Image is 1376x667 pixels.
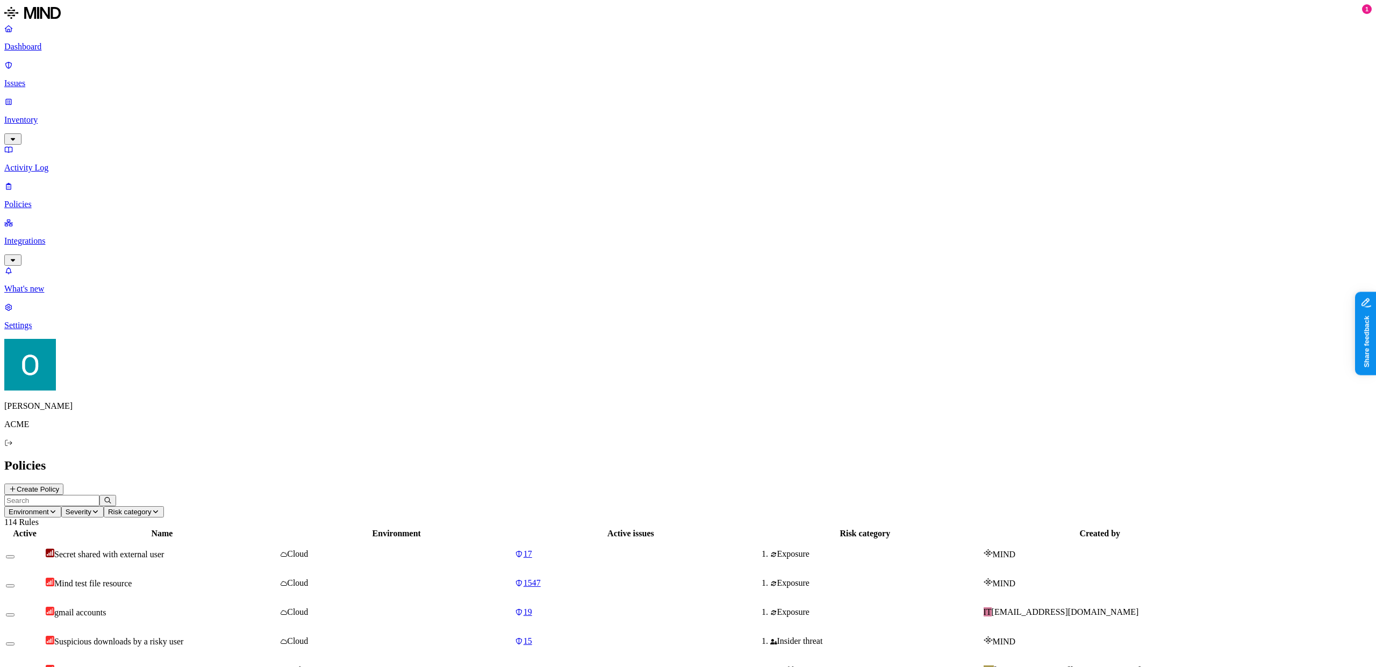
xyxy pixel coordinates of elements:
[4,42,1372,52] p: Dashboard
[4,60,1372,88] a: Issues
[4,284,1372,294] p: What's new
[54,550,164,559] span: Secret shared with external user
[4,484,63,495] button: Create Policy
[4,97,1372,143] a: Inventory
[984,636,993,644] img: mind-logo-icon.svg
[984,607,992,616] span: IT
[770,607,981,617] div: Exposure
[4,420,1372,429] p: ACME
[1362,4,1372,14] div: 1
[4,302,1372,330] a: Settings
[515,607,747,617] a: 19
[4,4,1372,24] a: MIND
[46,578,54,586] img: severity-high.svg
[984,529,1217,538] div: Created by
[46,607,54,615] img: severity-high.svg
[993,637,1016,646] span: MIND
[4,339,56,391] img: Ofir Englard
[4,266,1372,294] a: What's new
[4,115,1372,125] p: Inventory
[287,549,308,558] span: Cloud
[515,578,747,588] a: 1547
[984,578,993,586] img: mind-logo-icon.svg
[515,636,747,646] a: 15
[287,636,308,645] span: Cloud
[4,4,61,22] img: MIND
[524,636,532,645] span: 15
[993,550,1016,559] span: MIND
[524,578,541,587] span: 1547
[54,579,132,588] span: Mind test file resource
[749,529,981,538] div: Risk category
[66,508,91,516] span: Severity
[46,529,278,538] div: Name
[287,578,308,587] span: Cloud
[54,608,106,617] span: gmail accounts
[770,636,981,646] div: Insider threat
[4,163,1372,173] p: Activity Log
[984,549,993,557] img: mind-logo-icon.svg
[524,549,532,558] span: 17
[4,495,99,506] input: Search
[524,607,532,616] span: 19
[4,517,39,527] span: 114 Rules
[4,458,1372,473] h2: Policies
[281,529,513,538] div: Environment
[46,636,54,644] img: severity-high.svg
[4,24,1372,52] a: Dashboard
[4,218,1372,264] a: Integrations
[4,200,1372,209] p: Policies
[770,549,981,559] div: Exposure
[515,549,747,559] a: 17
[4,79,1372,88] p: Issues
[108,508,152,516] span: Risk category
[4,236,1372,246] p: Integrations
[993,579,1016,588] span: MIND
[9,508,49,516] span: Environment
[46,549,54,557] img: severity-critical.svg
[6,529,44,538] div: Active
[4,145,1372,173] a: Activity Log
[515,529,747,538] div: Active issues
[4,321,1372,330] p: Settings
[287,607,308,616] span: Cloud
[54,637,183,646] span: Suspicious downloads by a risky user
[992,607,1139,616] span: [EMAIL_ADDRESS][DOMAIN_NAME]
[4,181,1372,209] a: Policies
[770,578,981,588] div: Exposure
